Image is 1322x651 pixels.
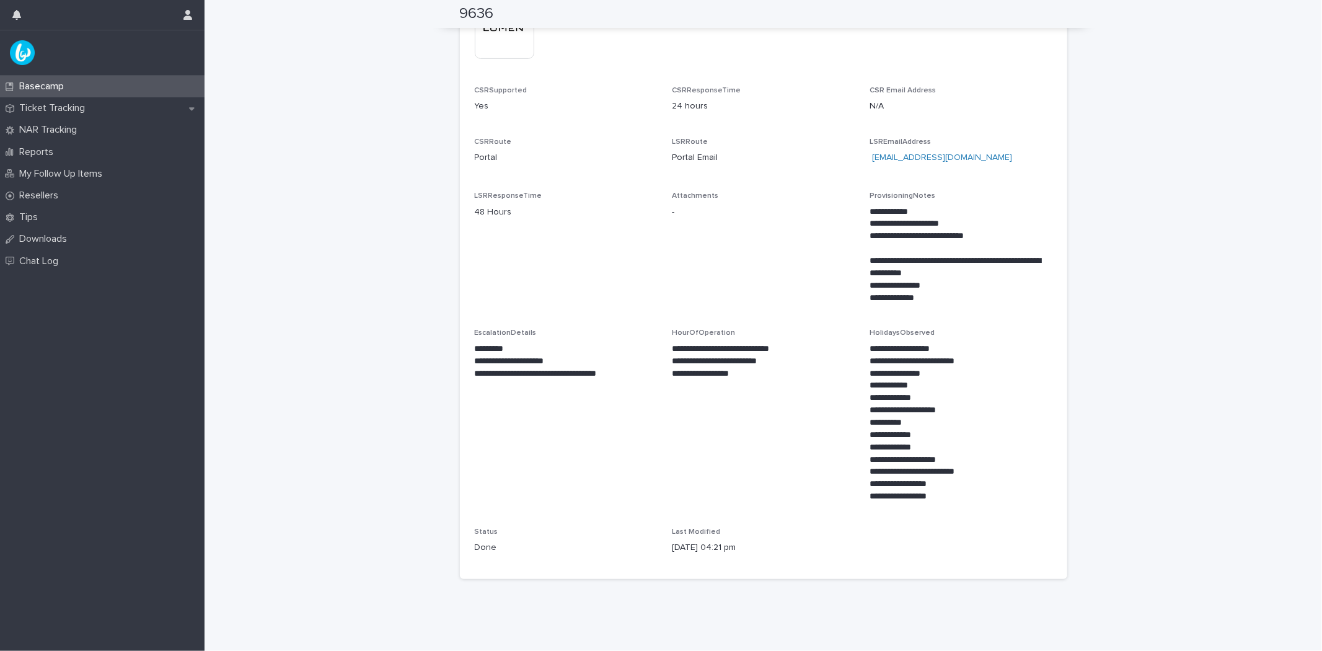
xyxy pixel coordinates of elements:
span: ProvisioningNotes [870,192,935,200]
span: Portal [475,151,498,164]
p: Done [475,541,658,554]
span: Status [475,528,498,536]
p: Chat Log [14,255,68,267]
span: CSRResponseTime [672,87,741,94]
p: Ticket Tracking [14,102,95,114]
a: [EMAIL_ADDRESS][DOMAIN_NAME] [872,153,1012,162]
span: HourOfOperation [672,329,735,337]
p: Tips [14,211,48,223]
span: LSRRoute [672,138,708,146]
p: My Follow Up Items [14,168,112,180]
span: Portal [672,151,695,164]
span: Email [697,151,718,164]
span: Last Modified [672,528,720,536]
span: CSR Email Address [870,87,936,94]
span: LSRResponseTime [475,192,542,200]
span: LSREmailAddress [870,138,931,146]
p: Reports [14,146,63,158]
p: NAR Tracking [14,124,87,136]
img: UPKZpZA3RCu7zcH4nw8l [10,40,35,65]
p: Yes [475,100,658,113]
p: 48 Hours [475,206,658,219]
span: HolidaysObserved [870,329,935,337]
p: [DATE] 04:21 pm [672,541,855,554]
p: 24 hours [672,100,855,113]
span: CSRRoute [475,138,512,146]
span: CSRSupported [475,87,527,94]
p: Downloads [14,233,77,245]
h2: 9636 [460,5,494,23]
p: Basecamp [14,81,74,92]
p: - [672,206,855,219]
span: Attachments [672,192,718,200]
p: Resellers [14,190,68,201]
p: N/A [870,100,1052,113]
span: EscalationDetails [475,329,537,337]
